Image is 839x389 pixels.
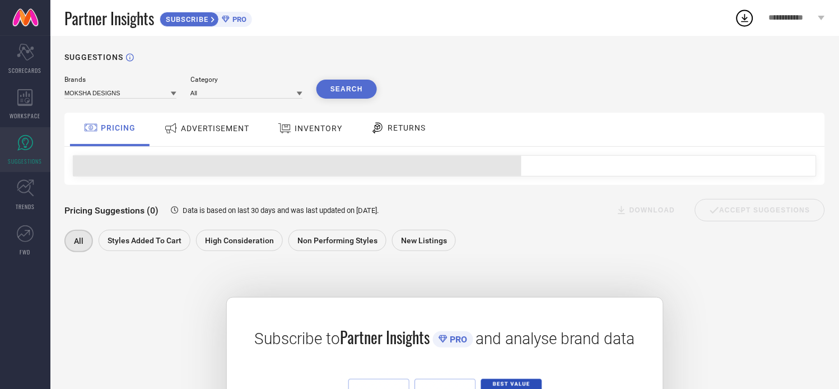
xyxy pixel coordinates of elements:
[255,330,341,348] span: Subscribe to
[476,330,635,348] span: and analyse brand data
[160,9,252,27] a: SUBSCRIBEPRO
[695,199,825,221] div: Accept Suggestions
[295,124,342,133] span: INVENTORY
[735,8,755,28] div: Open download list
[101,123,136,132] span: PRICING
[64,205,159,216] span: Pricing Suggestions (0)
[341,326,430,349] span: Partner Insights
[401,236,447,245] span: New Listings
[388,123,426,132] span: RETURNS
[316,80,377,99] button: Search
[9,66,42,75] span: SCORECARDS
[297,236,377,245] span: Non Performing Styles
[20,248,31,256] span: FWD
[181,124,249,133] span: ADVERTISEMENT
[160,15,211,24] span: SUBSCRIBE
[108,236,181,245] span: Styles Added To Cart
[448,334,468,345] span: PRO
[64,76,176,84] div: Brands
[74,237,83,246] span: All
[230,15,246,24] span: PRO
[64,7,154,30] span: Partner Insights
[190,76,302,84] div: Category
[183,206,379,215] span: Data is based on last 30 days and was last updated on [DATE] .
[64,53,123,62] h1: SUGGESTIONS
[8,157,43,165] span: SUGGESTIONS
[205,236,274,245] span: High Consideration
[16,202,35,211] span: TRENDS
[10,112,41,120] span: WORKSPACE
